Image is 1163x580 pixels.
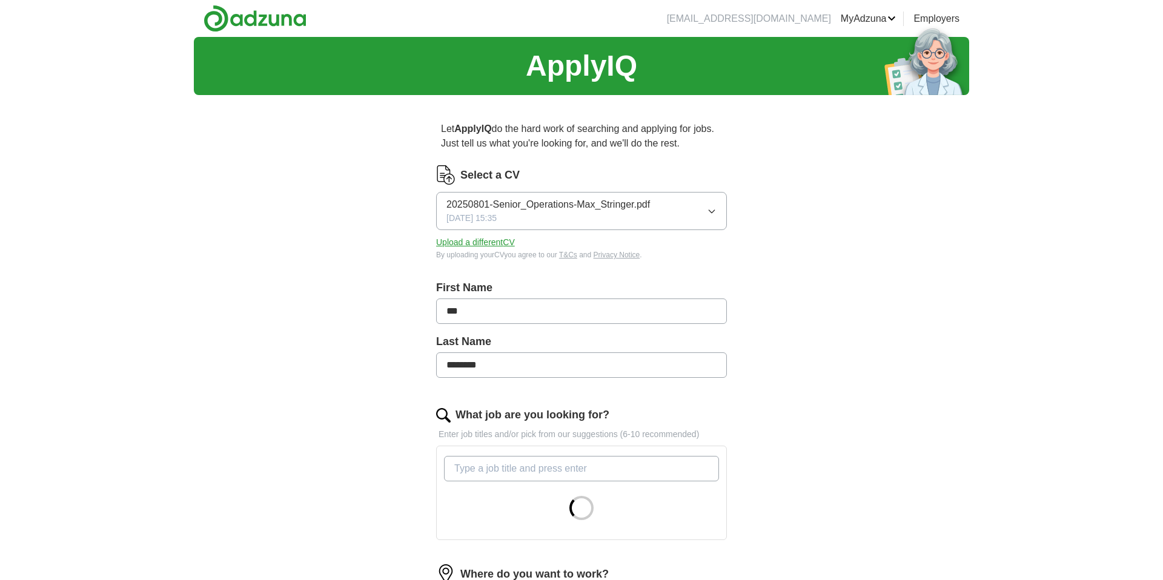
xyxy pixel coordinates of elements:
[454,124,491,134] strong: ApplyIQ
[436,117,727,156] p: Let do the hard work of searching and applying for jobs. Just tell us what you're looking for, an...
[204,5,306,32] img: Adzuna logo
[436,249,727,260] div: By uploading your CV you agree to our and .
[667,12,831,26] li: [EMAIL_ADDRESS][DOMAIN_NAME]
[526,44,637,88] h1: ApplyIQ
[436,408,451,423] img: search.png
[460,167,520,183] label: Select a CV
[436,165,456,185] img: CV Icon
[436,236,515,249] button: Upload a differentCV
[436,428,727,441] p: Enter job titles and/or pick from our suggestions (6-10 recommended)
[444,456,719,481] input: Type a job title and press enter
[841,12,896,26] a: MyAdzuna
[436,334,727,350] label: Last Name
[594,251,640,259] a: Privacy Notice
[913,12,959,26] a: Employers
[446,212,497,225] span: [DATE] 15:35
[436,192,727,230] button: 20250801-Senior_Operations-Max_Stringer.pdf[DATE] 15:35
[456,407,609,423] label: What job are you looking for?
[446,197,650,212] span: 20250801-Senior_Operations-Max_Stringer.pdf
[436,280,727,296] label: First Name
[559,251,577,259] a: T&Cs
